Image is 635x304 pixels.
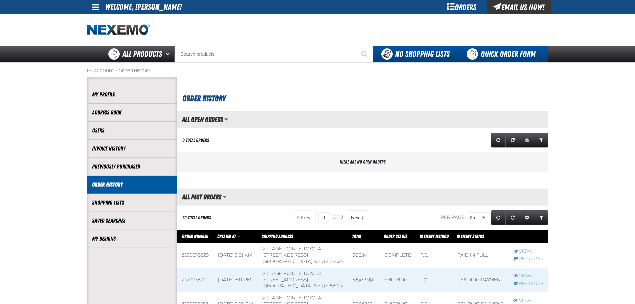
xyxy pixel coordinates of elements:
[505,133,520,147] a: Reset grid action
[351,215,361,220] span: Next Page
[339,159,386,165] span: There are no open orders
[453,243,508,268] td: Paid in full
[177,193,221,201] h2: All Past Orders
[457,234,484,239] span: Payment Status
[222,191,227,203] button: Manage grid views. Current view is All Past Orders
[357,46,373,62] button: Start Searching
[217,234,236,239] span: Created At
[513,281,544,287] a: Re-Order Z120078719 order
[92,199,172,207] a: Shopping Lists
[262,283,312,289] span: [GEOGRAPHIC_DATA]
[330,259,343,264] bdo: 68022
[213,268,258,292] td: [DATE] 3:11 PM
[505,210,520,225] a: Reset grid action
[262,234,293,239] span: Shipping Address
[177,116,223,123] h2: All Open Orders
[333,215,343,221] span: of 3
[182,234,208,239] a: Order Number
[92,145,172,153] a: Invoice History
[520,133,534,147] a: Expand or Collapse Grid Settings
[213,243,258,268] td: [DATE] 9:51 AM
[87,24,150,36] img: Nexemo logo
[380,243,416,268] td: Complete
[416,268,453,292] td: P.O.
[513,273,544,279] a: View Z120078719 order
[314,283,320,289] span: NE
[380,268,416,292] td: Shipping
[119,68,151,73] a: Order History
[322,283,328,289] span: US
[453,268,508,292] td: Pending payment
[262,252,308,258] span: [STREET_ADDRESS]
[373,46,458,62] button: You do not have available Shopping Lists. Open to Create a New List
[513,248,544,255] a: View Z120078823 order
[92,217,172,225] a: Saved Searches
[262,277,308,283] span: [STREET_ADDRESS]
[217,234,237,239] a: Created At
[163,46,174,62] button: Open All Products pages
[92,109,172,116] a: Address Book
[513,256,544,262] a: Re-Order Z120078823 order
[224,114,228,125] button: Manage grid views. Current view is All Open Orders
[348,243,380,268] td: $83.14
[346,210,370,225] button: Next Page
[314,259,320,264] span: NE
[182,137,209,143] div: 0 Total Orders
[420,234,449,239] span: Payment Method
[92,91,172,98] a: My Profile
[384,234,407,239] a: Order Status
[416,243,453,268] td: P.O.
[520,210,534,225] a: Expand or Collapse Grid Settings
[534,210,548,225] a: Expand or Collapse Grid Filters
[509,230,548,243] th: Row actions
[177,243,213,268] td: Z120078823
[441,215,466,220] span: Per page:
[262,295,321,301] span: Village Pointe Toyota
[348,268,380,292] td: $6,472.90
[92,163,172,171] a: Previously Purchased
[87,24,150,36] a: Home
[352,234,361,239] a: Total
[491,210,506,225] a: Refresh grid action
[182,94,226,103] span: Order History
[395,49,450,59] span: No Shopping Lists
[92,181,172,189] a: Order History
[458,46,548,62] a: Quick Order Form
[122,48,162,60] span: All Products
[470,214,481,221] span: 25
[513,298,544,304] a: View Z120078557 order
[87,68,114,73] a: My Account
[182,215,211,221] div: 60 Total Orders
[262,246,321,252] span: Village Pointe Toyota
[115,68,118,73] span: /
[262,271,321,276] span: Village Pointe Toyota
[322,259,328,264] span: US
[174,46,373,62] input: Search
[318,212,330,223] input: Current page number
[262,259,312,264] span: [GEOGRAPHIC_DATA]
[534,133,548,147] a: Expand or Collapse Grid Filters
[177,268,213,292] td: Z120078719
[87,68,548,73] nav: Breadcrumbs
[491,133,506,147] a: Refresh grid action
[92,127,172,134] a: Users
[330,283,343,289] bdo: 68022
[92,235,172,243] a: My Designs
